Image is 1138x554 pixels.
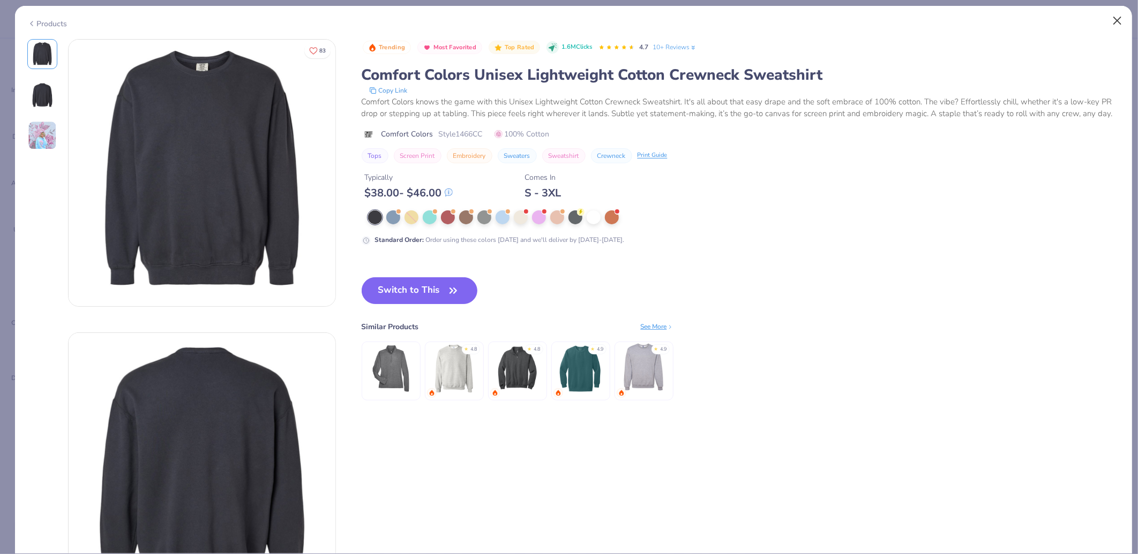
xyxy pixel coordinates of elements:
div: S - 3XL [525,186,561,200]
button: Like [304,43,331,58]
button: Screen Print [394,148,441,163]
button: copy to clipboard [366,85,411,96]
div: Comfort Colors Unisex Lightweight Cotton Crewneck Sweatshirt [362,65,1120,85]
span: 83 [319,48,326,54]
div: 4.7 Stars [598,39,635,56]
span: Top Rated [505,44,535,50]
div: Comfort Colors knows the game with this Unisex Lightweight Cotton Crewneck Sweatshirt. It's all a... [362,96,1120,120]
div: Comes In [525,172,561,183]
button: Switch to This [362,277,478,304]
button: Embroidery [447,148,492,163]
div: Products [27,18,68,29]
div: 4.8 [534,346,541,353]
span: Comfort Colors [381,128,433,140]
div: ★ [654,346,658,350]
img: Trending sort [368,43,377,52]
div: $ 38.00 - $ 46.00 [365,186,453,200]
button: Badge Button [363,41,411,55]
button: Sweatshirt [542,148,586,163]
span: Most Favorited [433,44,476,50]
button: Crewneck [591,148,632,163]
img: trending.gif [555,390,561,396]
img: Jerzees Adult NuBlend® Fleece Crew [618,343,669,394]
img: trending.gif [429,390,435,396]
img: Gildan Adult Heavy Blend Adult 8 Oz. 50/50 Fleece Crew [429,343,480,394]
button: Sweaters [498,148,537,163]
button: Close [1107,11,1128,31]
div: Typically [365,172,453,183]
img: Front [29,41,55,67]
div: 4.9 [597,346,604,353]
strong: Standard Order : [375,236,424,244]
img: trending.gif [618,390,625,396]
a: 10+ Reviews [653,42,697,52]
span: 1.6M Clicks [561,43,592,52]
img: Most Favorited sort [423,43,431,52]
button: Tops [362,148,388,163]
span: Style 1466CC [439,128,483,140]
img: Top Rated sort [494,43,503,52]
img: trending.gif [492,390,498,396]
div: ★ [528,346,532,350]
div: Print Guide [638,151,668,160]
div: 4.8 [471,346,477,353]
button: Badge Button [489,41,540,55]
div: 4.9 [661,346,667,353]
div: Order using these colors [DATE] and we'll deliver by [DATE]-[DATE]. [375,235,625,245]
img: Jerzees Nublend Quarter-Zip Cadet Collar Sweatshirt [492,343,543,394]
div: ★ [465,346,469,350]
img: Comfort Colors Adult Crewneck Sweatshirt [555,343,606,394]
img: brand logo [362,130,376,139]
span: 4.7 [639,43,648,51]
div: Similar Products [362,321,419,332]
span: 100% Cotton [495,128,550,140]
img: Back [29,82,55,108]
span: Trending [379,44,405,50]
img: User generated content [28,121,57,150]
img: Front [69,40,335,306]
img: UltraClub Ladies' Cool & Dry Heathered Performance Quarter-Zip [365,343,416,394]
div: See More [641,322,673,331]
div: ★ [591,346,595,350]
button: Badge Button [417,41,482,55]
